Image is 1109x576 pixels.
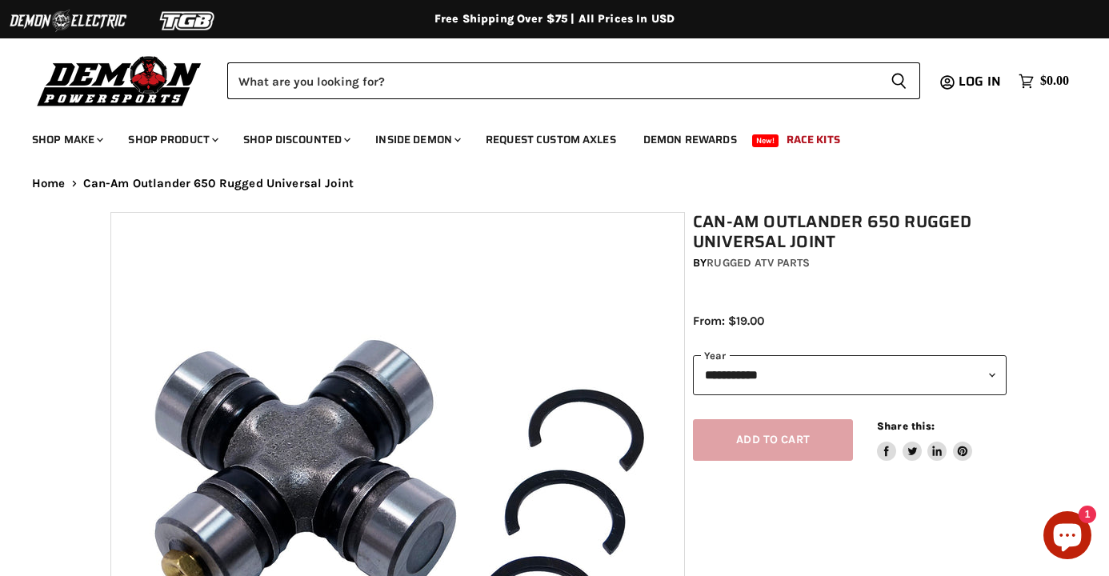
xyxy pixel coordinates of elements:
select: year [693,355,1007,394]
span: From: $19.00 [693,314,764,328]
span: $0.00 [1040,74,1069,89]
a: Log in [951,74,1011,89]
a: Shop Make [20,123,113,156]
h1: Can-Am Outlander 650 Rugged Universal Joint [693,212,1007,252]
aside: Share this: [877,419,972,462]
img: Demon Electric Logo 2 [8,6,128,36]
span: Share this: [877,420,935,432]
img: TGB Logo 2 [128,6,248,36]
a: Home [32,177,66,190]
form: Product [227,62,920,99]
a: $0.00 [1011,70,1077,93]
a: Inside Demon [363,123,470,156]
a: Request Custom Axles [474,123,628,156]
ul: Main menu [20,117,1065,156]
button: Search [878,62,920,99]
span: Log in [959,71,1001,91]
img: Demon Powersports [32,52,207,109]
div: by [693,254,1007,272]
input: Search [227,62,878,99]
a: Rugged ATV Parts [707,256,810,270]
a: Race Kits [775,123,852,156]
a: Shop Product [116,123,228,156]
inbox-online-store-chat: Shopify online store chat [1039,511,1096,563]
a: Demon Rewards [631,123,749,156]
span: Can-Am Outlander 650 Rugged Universal Joint [83,177,354,190]
span: New! [752,134,779,147]
a: Shop Discounted [231,123,360,156]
